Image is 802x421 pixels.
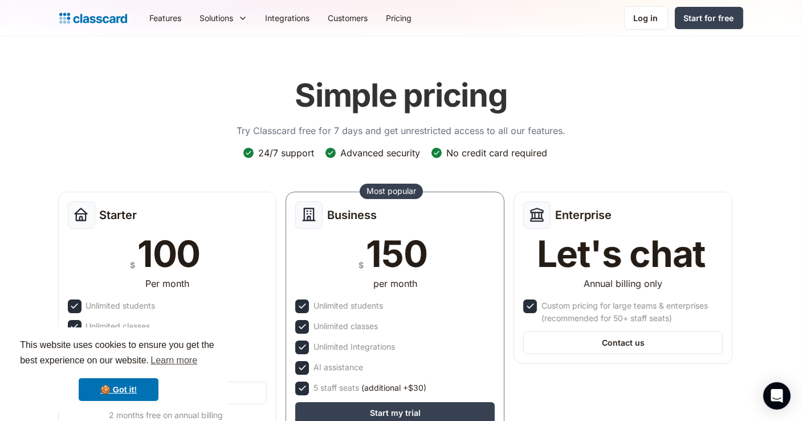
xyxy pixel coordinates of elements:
a: Contact us [523,331,723,354]
a: Pricing [377,5,421,31]
a: learn more about cookies [149,352,199,369]
div: Unlimited students [86,299,156,312]
h2: Starter [100,208,137,222]
span: This website uses cookies to ensure you get the best experience on our website. [20,338,217,369]
div: Open Intercom Messenger [763,382,791,410]
div: per month [373,277,417,290]
div: AI assistance [314,361,363,374]
div: $ [130,258,135,272]
div: 150 [366,236,427,272]
div: Most popular [367,185,416,197]
a: Logo [59,10,127,26]
span: (additional +$30) [361,382,426,394]
div: 100 [137,236,200,272]
a: dismiss cookie message [79,378,158,401]
p: Try Classcard free for 7 days and get unrestricted access to all our features. [237,124,565,137]
div: Unlimited Integrations [314,341,395,353]
h2: Business [327,208,377,222]
a: Start for free [675,7,743,29]
h2: Enterprise [555,208,612,222]
a: Features [141,5,191,31]
div: Let's chat [537,236,706,272]
div: Unlimited students [314,299,383,312]
div: Start for free [684,12,734,24]
a: Integrations [257,5,319,31]
a: Customers [319,5,377,31]
div: 24/7 support [258,147,314,159]
div: 5 staff seats [314,382,426,394]
h1: Simple pricing [295,76,507,115]
div: Solutions [191,5,257,31]
div: Annual billing only [584,277,662,290]
div: Per month [145,277,189,290]
a: Log in [624,6,668,30]
div: cookieconsent [9,327,228,412]
div: $ [359,258,364,272]
div: Log in [634,12,658,24]
div: Unlimited classes [86,320,150,333]
div: Advanced security [340,147,420,159]
div: No credit card required [446,147,547,159]
div: Unlimited classes [314,320,378,333]
div: Custom pricing for large teams & enterprises (recommended for 50+ staff seats) [542,299,720,325]
div: Solutions [200,12,234,24]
